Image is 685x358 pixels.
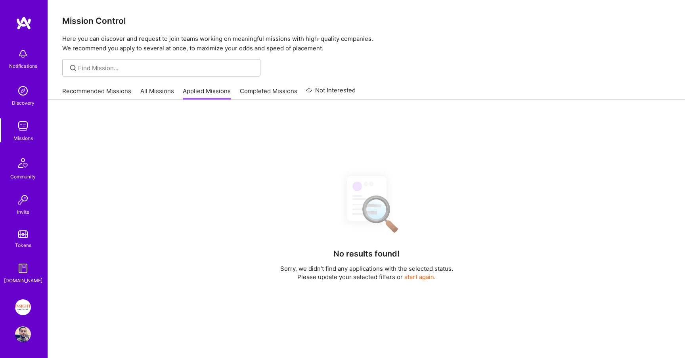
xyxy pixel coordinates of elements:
[9,62,37,70] div: Notifications
[183,87,231,100] a: Applied Missions
[16,16,32,30] img: logo
[306,86,356,100] a: Not Interested
[17,208,29,216] div: Invite
[13,299,33,315] a: Insight Partners: Data & AI - Sourcing
[333,249,400,258] h4: No results found!
[280,264,453,273] p: Sorry, we didn't find any applications with the selected status.
[13,134,33,142] div: Missions
[333,169,400,238] img: No Results
[140,87,174,100] a: All Missions
[15,192,31,208] img: Invite
[15,299,31,315] img: Insight Partners: Data & AI - Sourcing
[15,241,31,249] div: Tokens
[4,276,42,285] div: [DOMAIN_NAME]
[12,99,34,107] div: Discovery
[78,64,254,72] input: overall type: UNKNOWN_TYPE server type: NO_SERVER_DATA heuristic type: UNKNOWN_TYPE label: Find M...
[15,326,31,342] img: User Avatar
[240,87,297,100] a: Completed Missions
[69,63,78,73] i: icon SearchGrey
[18,230,28,238] img: tokens
[62,87,131,100] a: Recommended Missions
[15,83,31,99] img: discovery
[404,273,434,281] button: start again
[15,260,31,276] img: guide book
[62,34,671,53] p: Here you can discover and request to join teams working on meaningful missions with high-quality ...
[15,118,31,134] img: teamwork
[10,172,36,181] div: Community
[13,326,33,342] a: User Avatar
[280,273,453,281] p: Please update your selected filters or .
[15,46,31,62] img: bell
[62,16,671,26] h3: Mission Control
[13,153,33,172] img: Community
